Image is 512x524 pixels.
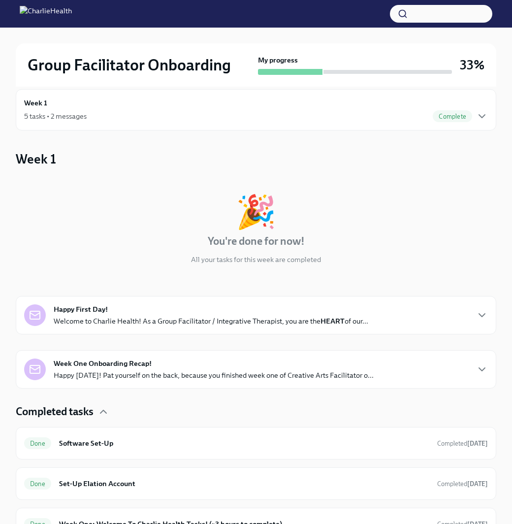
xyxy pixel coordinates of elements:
[24,476,488,491] a: DoneSet-Up Elation AccountCompleted[DATE]
[467,480,488,488] strong: [DATE]
[54,316,368,326] p: Welcome to Charlie Health! As a Group Facilitator / Integrative Therapist, you are the of our...
[258,55,298,65] strong: My progress
[24,480,51,488] span: Done
[28,55,231,75] h2: Group Facilitator Onboarding
[320,317,345,326] strong: HEART
[16,150,56,168] h3: Week 1
[437,439,488,448] span: September 2nd, 2025 19:55
[191,255,321,264] p: All your tasks for this week are completed
[54,304,108,314] strong: Happy First Day!
[467,440,488,447] strong: [DATE]
[59,438,429,449] h6: Software Set-Up
[16,404,496,419] div: Completed tasks
[437,479,488,489] span: September 4th, 2025 19:55
[460,56,484,74] h3: 33%
[437,480,488,488] span: Completed
[54,359,152,368] strong: Week One Onboarding Recap!
[24,440,51,447] span: Done
[20,6,72,22] img: CharlieHealth
[433,113,472,120] span: Complete
[54,370,374,380] p: Happy [DATE]! Pat yourself on the back, because you finished week one of Creative Arts Facilitato...
[59,478,429,489] h6: Set-Up Elation Account
[437,440,488,447] span: Completed
[24,435,488,451] a: DoneSoftware Set-UpCompleted[DATE]
[16,404,94,419] h4: Completed tasks
[24,111,87,121] div: 5 tasks • 2 messages
[208,234,305,249] h4: You're done for now!
[24,98,47,108] h6: Week 1
[236,196,276,228] div: 🎉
